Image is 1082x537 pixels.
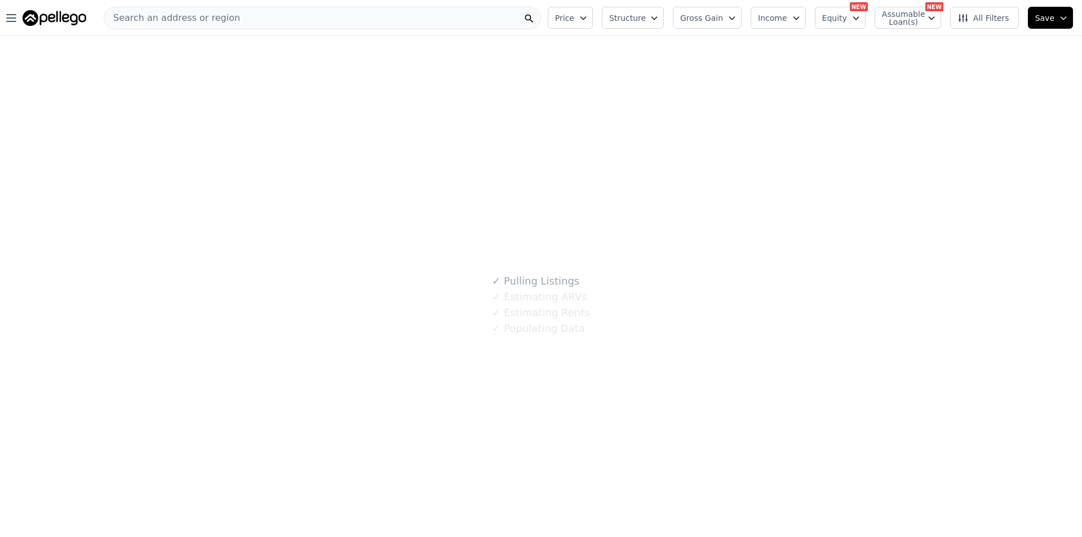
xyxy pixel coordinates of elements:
span: ✓ [492,307,500,318]
span: Price [555,12,574,24]
button: Income [751,7,806,29]
span: ✓ [492,276,500,287]
span: ✓ [492,323,500,334]
div: Estimating Rents [492,305,589,321]
span: Assumable Loan(s) [882,10,918,26]
button: All Filters [950,7,1019,29]
span: Income [758,12,787,24]
img: Pellego [23,10,86,26]
button: Price [548,7,593,29]
span: Search an address or region [104,11,240,25]
div: NEW [925,2,943,11]
span: ✓ [492,291,500,303]
div: Pulling Listings [492,273,579,289]
span: Gross Gain [680,12,723,24]
span: Structure [609,12,645,24]
button: Save [1028,7,1073,29]
div: NEW [850,2,868,11]
div: Estimating ARVs [492,289,587,305]
button: Equity [815,7,866,29]
button: Assumable Loan(s) [875,7,941,29]
div: Populating Data [492,321,584,336]
button: Gross Gain [673,7,742,29]
button: Structure [602,7,664,29]
span: Equity [822,12,847,24]
span: Save [1035,12,1054,24]
span: All Filters [957,12,1009,24]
